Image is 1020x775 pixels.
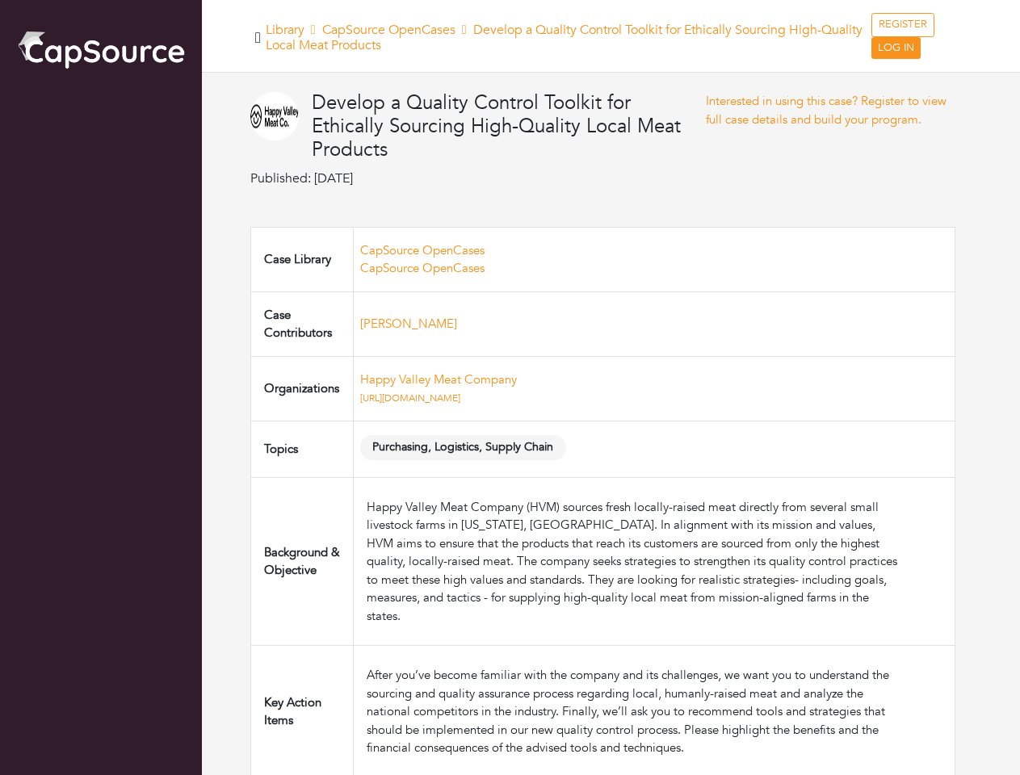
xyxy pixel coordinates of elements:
img: HVMC.png [250,92,299,140]
img: cap_logo.png [16,28,186,70]
td: Topics [251,421,354,477]
span: Purchasing, Logistics, Supply Chain [360,435,566,460]
td: Organizations [251,356,354,421]
td: Case Contributors [251,291,354,356]
div: Happy Valley Meat Company (HVM) sources fresh locally-raised meat directly from several small liv... [367,498,902,626]
a: [PERSON_NAME] [360,316,457,332]
div: After you’ve become familiar with the company and its challenges, we want you to understand the s... [367,666,902,757]
a: CapSource OpenCases [360,260,485,276]
a: CapSource OpenCases [360,242,485,258]
td: Background & Objective [251,477,354,646]
h5: Library Develop a Quality Control Toolkit for Ethically Sourcing High-Quality Local Meat Products [266,23,871,53]
a: CapSource OpenCases [322,21,455,39]
a: [URL][DOMAIN_NAME] [360,392,460,404]
a: Interested in using this case? Register to view full case details and build your program. [706,93,947,128]
a: LOG IN [871,37,921,60]
a: Happy Valley Meat Company [360,371,517,387]
h4: Develop a Quality Control Toolkit for Ethically Sourcing High-Quality Local Meat Products [312,92,706,161]
td: Case Library [251,227,354,291]
a: REGISTER [871,13,934,37]
p: Published: [DATE] [250,169,706,188]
